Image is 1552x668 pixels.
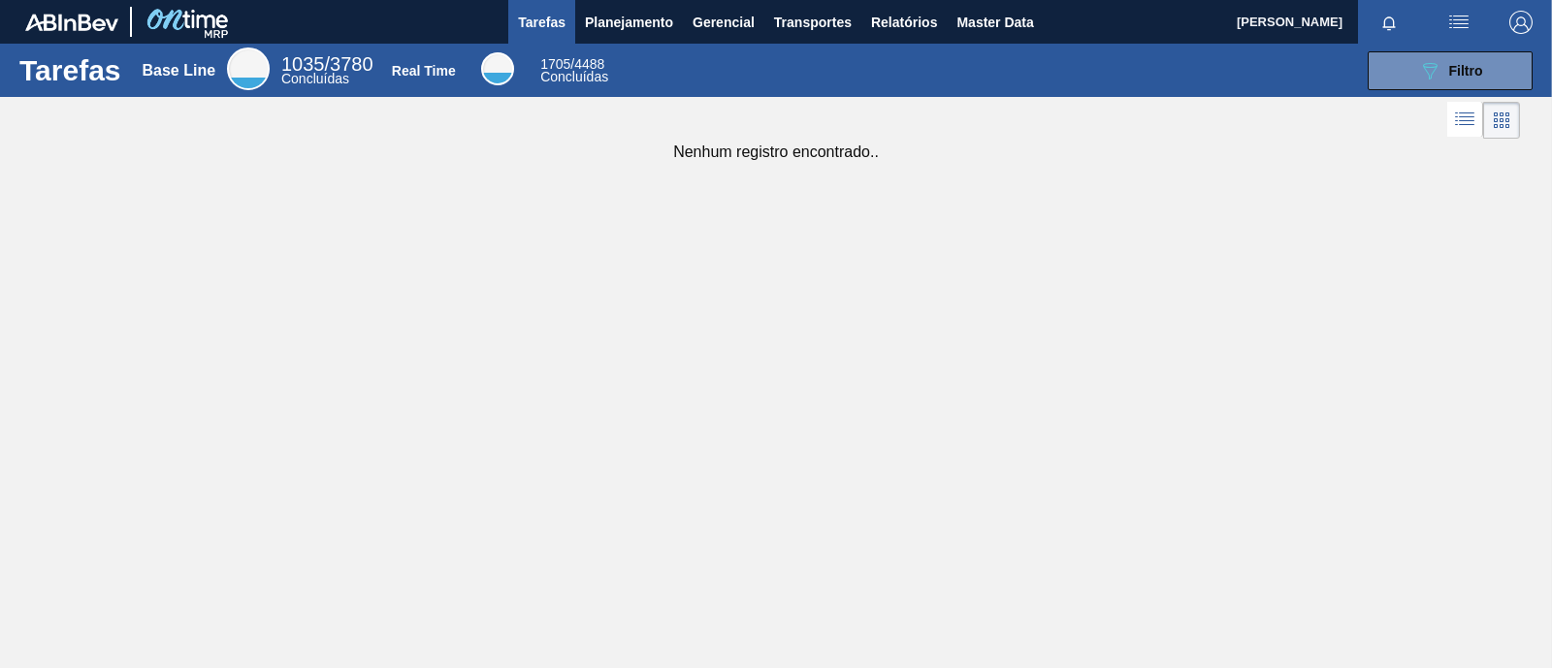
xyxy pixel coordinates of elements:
[585,11,673,34] span: Planejamento
[1447,11,1471,34] img: userActions
[693,11,755,34] span: Gerencial
[540,56,570,72] span: 1705
[774,11,852,34] span: Transportes
[1368,51,1533,90] button: Filtro
[25,14,118,31] img: TNhmsLtSVTkK8tSr43FrP2fwEKptu5GPRR3wAAAABJRU5ErkJggg==
[481,52,514,85] div: Real Time
[281,56,373,85] div: Base Line
[1483,102,1520,139] div: Visão em Cards
[142,62,215,80] div: Base Line
[1447,102,1483,139] div: Visão em Lista
[1509,11,1533,34] img: Logout
[227,48,270,90] div: Base Line
[540,56,604,72] span: / 4488
[281,53,325,75] span: 1035
[1358,9,1420,36] button: Notificações
[540,58,608,83] div: Real Time
[281,53,373,75] span: / 3780
[1449,63,1483,79] span: Filtro
[19,59,121,81] h1: Tarefas
[540,69,608,84] span: Concluídas
[392,63,456,79] div: Real Time
[871,11,937,34] span: Relatórios
[281,71,349,86] span: Concluídas
[518,11,566,34] span: Tarefas
[956,11,1033,34] span: Master Data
